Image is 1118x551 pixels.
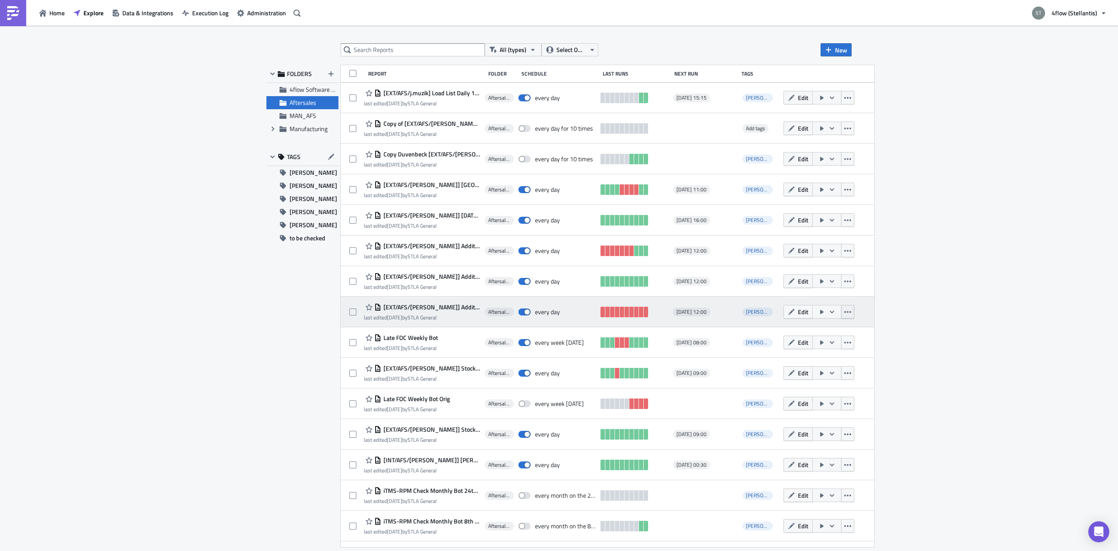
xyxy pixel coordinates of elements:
[488,156,511,163] span: Aftersales
[387,130,402,138] time: 2025-06-27T08:48:50Z
[783,152,813,166] button: Edit
[742,399,773,408] span: t.bilek
[69,6,108,20] button: Explore
[798,307,808,316] span: Edit
[381,150,480,158] span: Copy Duvenbeck [EXT/AFS/t.trnka] AFS LPM Raw Data
[821,43,852,56] button: New
[381,487,480,495] span: iTMS-RPM Check Monthly Bot 24th of month
[364,100,480,107] div: last edited by STLA General
[287,70,312,78] span: FOLDERS
[381,211,480,219] span: [EXT/AFS/n.schnier] Today ADR pickups
[798,521,808,530] span: Edit
[535,461,560,469] div: every day
[290,232,325,245] span: to be checked
[381,89,480,97] span: [EXT/AFS/j.muzik] Load List Daily 15:15 - Escalation 4
[290,218,337,232] span: [PERSON_NAME]
[798,124,808,133] span: Edit
[535,308,560,316] div: every day
[746,430,786,438] span: n.schnier
[676,431,707,438] span: [DATE] 09:00
[742,185,773,194] span: n.schnier
[783,397,813,410] button: Edit
[798,154,808,163] span: Edit
[742,461,773,469] span: n.schnier
[266,205,338,218] button: [PERSON_NAME]
[556,45,586,55] span: Select Owner
[364,284,480,290] div: last edited by STLA General
[783,274,813,288] button: Edit
[6,6,20,20] img: PushMetrics
[381,242,480,250] span: [EXT/AFS/n.schnier] Additional Return TOs Vesoul (EU Hubs)
[676,308,707,315] span: [DATE] 12:00
[287,153,300,161] span: TAGS
[290,166,337,179] span: [PERSON_NAME]
[49,8,65,17] span: Home
[783,458,813,471] button: Edit
[1088,521,1109,542] div: Open Intercom Messenger
[535,522,596,530] div: every month on the 8th
[676,278,707,285] span: [DATE] 12:00
[341,43,485,56] input: Search Reports
[266,192,338,205] button: [PERSON_NAME]
[746,369,786,377] span: n.schnier
[542,43,598,56] button: Select Owner
[381,334,438,342] span: Late FOC Weekly Bot
[381,395,450,403] span: Late FOC Weekly Bot Orig
[387,160,402,169] time: 2025-06-11T14:39:52Z
[798,399,808,408] span: Edit
[364,192,480,198] div: last edited by STLA General
[364,406,450,412] div: last edited by STLA General
[108,6,178,20] button: Data & Integrations
[742,491,773,500] span: t.bilek
[676,217,707,224] span: [DATE] 16:00
[798,368,808,378] span: Edit
[381,456,480,464] span: [INT/AFS/n.schnier] Franco Loads
[387,497,402,505] time: 2025-05-26T13:25:02Z
[746,491,786,499] span: t.bilek
[488,70,517,77] div: Folder
[387,405,402,413] time: 2025-05-26T13:24:39Z
[676,94,707,101] span: [DATE] 15:15
[535,125,593,132] div: every day for 10 times
[798,430,808,439] span: Edit
[488,431,511,438] span: Aftersales
[488,370,511,377] span: Aftersales
[798,277,808,286] span: Edit
[364,437,480,443] div: last edited by STLA General
[381,120,480,128] span: Copy of [EXT/AFS/t.trnka] AFS LPM Raw Data
[387,344,402,352] time: 2025-08-04T07:14:48Z
[676,461,707,468] span: [DATE] 00:30
[746,277,786,285] span: n.schnier
[488,523,511,530] span: Aftersales
[290,205,337,218] span: [PERSON_NAME]
[783,91,813,104] button: Edit
[1027,3,1111,23] button: 4flow (Stellantis)
[247,8,286,17] span: Administration
[783,121,813,135] button: Edit
[83,8,104,17] span: Explore
[364,345,438,351] div: last edited by STLA General
[500,45,526,55] span: All (types)
[742,430,773,439] span: n.schnier
[488,400,511,407] span: Aftersales
[35,6,69,20] a: Home
[381,517,480,525] span: iTMS-RPM Check Monthly Bot 8th of the month
[535,247,560,255] div: every day
[364,375,480,382] div: last edited by STLA General
[387,374,402,383] time: 2025-05-26T13:29:37Z
[676,186,707,193] span: [DATE] 11:00
[233,6,290,20] button: Administration
[798,93,808,102] span: Edit
[783,427,813,441] button: Edit
[798,246,808,255] span: Edit
[266,232,338,245] button: to be checked
[798,460,808,469] span: Edit
[742,369,773,378] span: n.schnier
[746,246,786,255] span: n.schnier
[783,183,813,196] button: Edit
[368,70,483,77] div: Report
[521,70,598,77] div: Schedule
[535,430,560,438] div: every day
